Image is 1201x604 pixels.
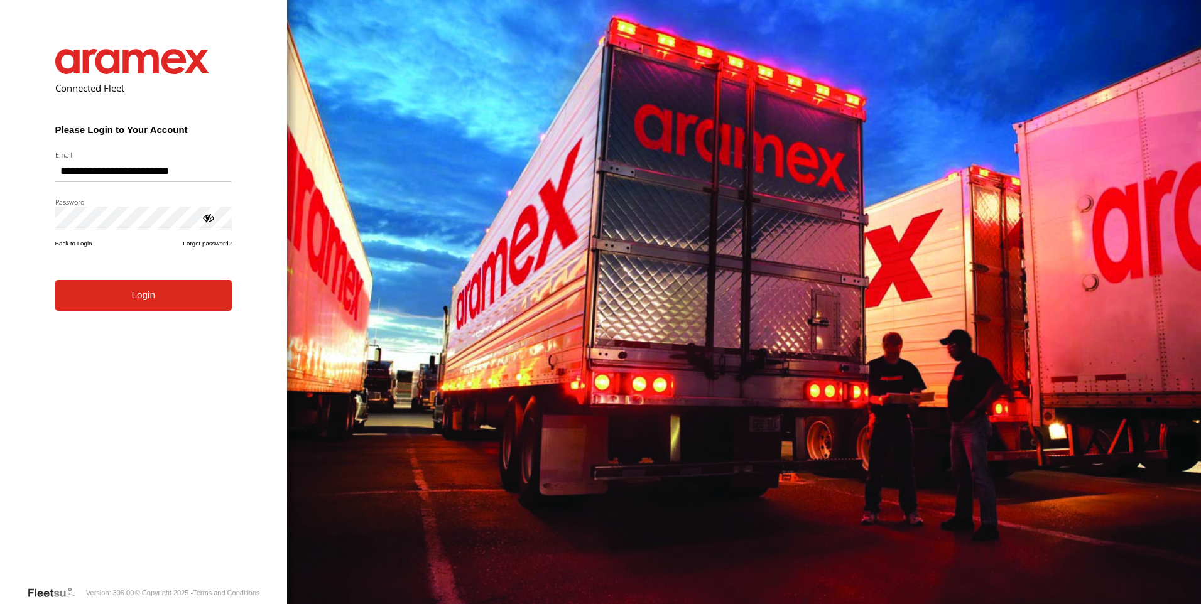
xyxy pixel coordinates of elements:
[135,589,260,596] div: © Copyright 2025 -
[55,240,92,247] a: Back to Login
[55,150,232,159] label: Email
[55,49,210,74] img: Aramex
[55,197,232,207] label: Password
[193,589,259,596] a: Terms and Conditions
[86,589,134,596] div: Version: 306.00
[55,280,232,311] button: Login
[55,124,232,135] h3: Please Login to Your Account
[183,240,232,247] a: Forgot password?
[27,586,85,599] a: Visit our Website
[55,82,232,94] h2: Connected Fleet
